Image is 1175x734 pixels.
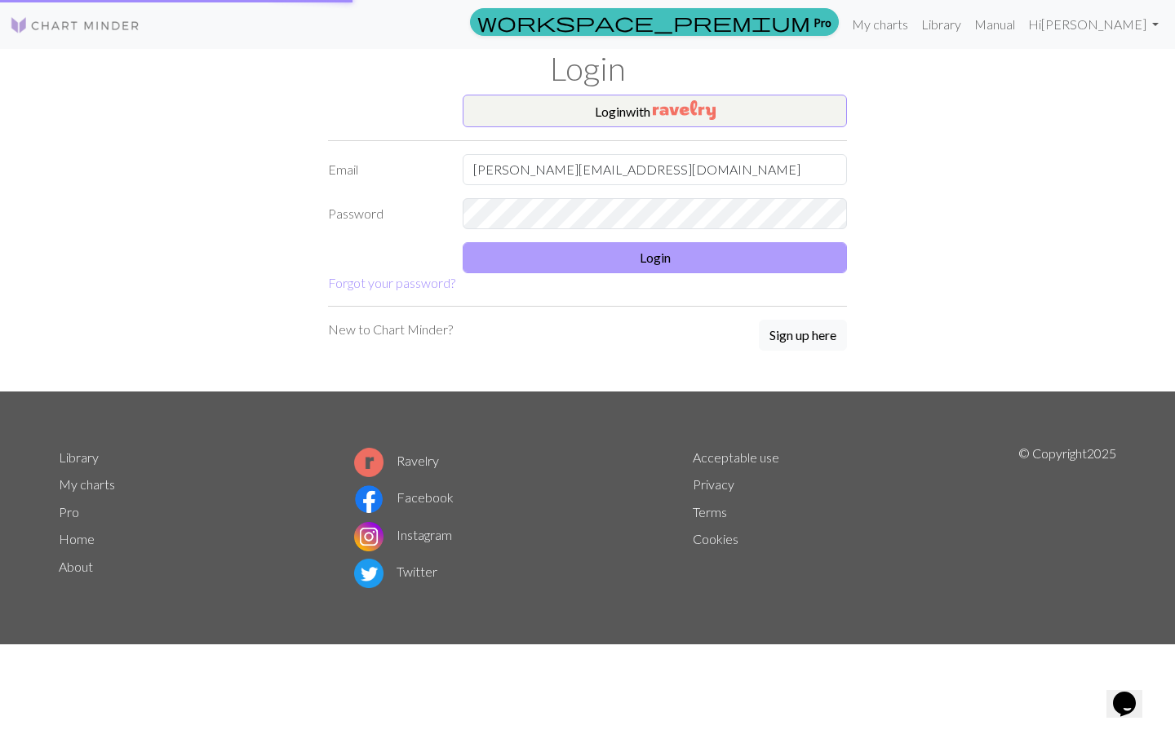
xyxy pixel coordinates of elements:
a: Terms [693,504,727,520]
button: Login [463,242,847,273]
img: Ravelry [653,100,716,120]
a: Pro [470,8,839,36]
a: About [59,559,93,574]
img: Logo [10,15,140,35]
a: My charts [845,8,915,41]
p: © Copyright 2025 [1018,444,1116,592]
img: Twitter logo [354,559,384,588]
label: Email [318,154,453,185]
a: Ravelry [354,453,439,468]
img: Facebook logo [354,484,384,514]
iframe: chat widget [1106,669,1159,718]
a: My charts [59,476,115,492]
a: Cookies [693,531,738,546]
a: Home [59,531,95,546]
a: Pro [59,504,79,520]
label: Password [318,198,453,229]
a: Hi[PERSON_NAME] [1022,8,1165,41]
button: Sign up here [759,320,847,351]
img: Ravelry logo [354,448,384,477]
p: New to Chart Minder? [328,320,453,339]
h1: Login [49,49,1126,88]
a: Library [915,8,968,41]
a: Forgot your password? [328,275,455,290]
a: Privacy [693,476,734,492]
a: Instagram [354,527,452,542]
span: workspace_premium [477,11,810,33]
img: Instagram logo [354,522,384,551]
a: Facebook [354,489,454,505]
a: Sign up here [759,320,847,352]
a: Acceptable use [693,449,779,465]
a: Twitter [354,564,437,579]
a: Library [59,449,99,465]
button: Loginwith [463,95,847,127]
a: Manual [968,8,1022,41]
